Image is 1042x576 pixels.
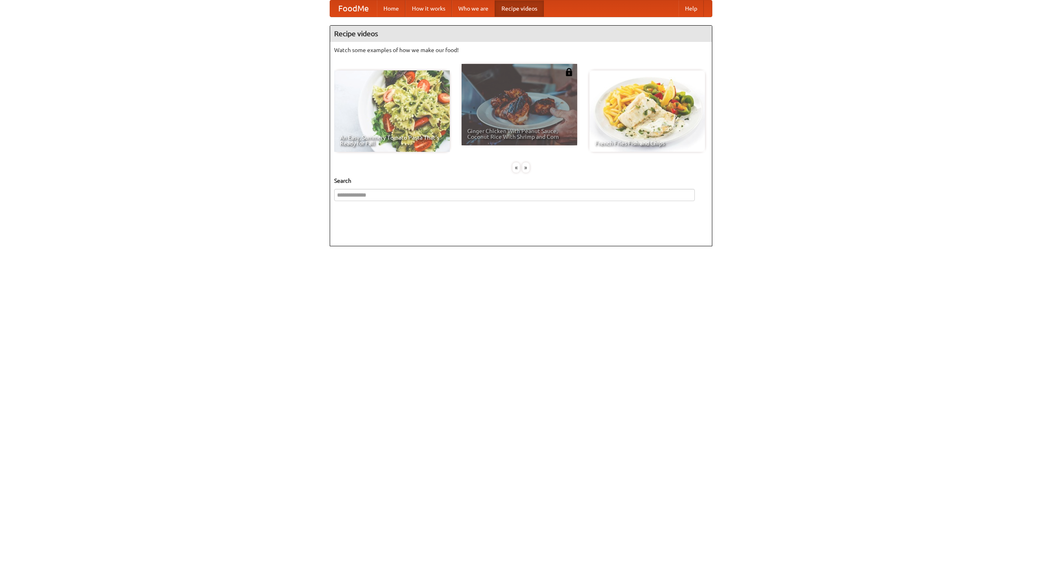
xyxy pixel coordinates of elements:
[340,135,444,146] span: An Easy, Summery Tomato Pasta That's Ready for Fall
[334,46,708,54] p: Watch some examples of how we make our food!
[679,0,704,17] a: Help
[405,0,452,17] a: How it works
[452,0,495,17] a: Who we are
[565,68,573,76] img: 483408.png
[330,0,377,17] a: FoodMe
[330,26,712,42] h4: Recipe videos
[334,70,450,152] a: An Easy, Summery Tomato Pasta That's Ready for Fall
[377,0,405,17] a: Home
[522,162,530,173] div: »
[334,177,708,185] h5: Search
[512,162,520,173] div: «
[589,70,705,152] a: French Fries Fish and Chips
[495,0,544,17] a: Recipe videos
[595,140,699,146] span: French Fries Fish and Chips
